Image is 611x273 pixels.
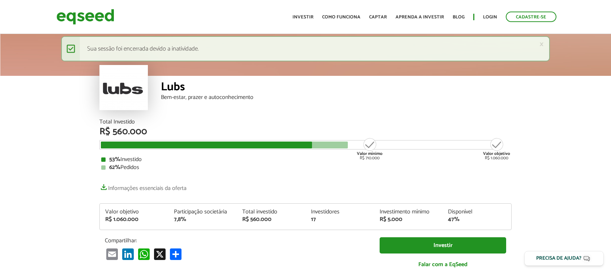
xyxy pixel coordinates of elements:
div: Total Investido [99,119,512,125]
div: Total investido [242,209,300,215]
strong: Valor mínimo [357,150,383,157]
div: 47% [448,217,506,222]
div: R$ 560.000 [242,217,300,222]
a: Informações essenciais da oferta [99,181,187,191]
strong: 62% [109,162,120,172]
a: Compartilhar [168,248,183,260]
a: × [539,40,544,48]
div: Bem-estar, prazer e autoconhecimento [161,95,512,100]
a: Blog [453,15,465,19]
div: Lubs [161,81,512,95]
div: 17 [311,217,369,222]
a: Como funciona [322,15,360,19]
div: Pedidos [101,165,510,170]
a: Falar com a EqSeed [380,257,506,272]
a: Login [483,15,497,19]
div: Investimento mínimo [380,209,437,215]
a: Captar [369,15,387,19]
div: Valor objetivo [105,209,163,215]
a: WhatsApp [137,248,151,260]
a: Email [105,248,119,260]
div: Sua sessão foi encerrada devido a inatividade. [61,36,550,61]
div: R$ 5.000 [380,217,437,222]
div: Participação societária [174,209,232,215]
div: Disponível [448,209,506,215]
div: 7,8% [174,217,232,222]
img: EqSeed [56,7,114,26]
div: Investidores [311,209,369,215]
div: R$ 1.060.000 [105,217,163,222]
a: Investir [292,15,313,19]
a: Cadastre-se [506,12,556,22]
p: Compartilhar: [105,237,369,244]
div: Investido [101,157,510,162]
a: X [153,248,167,260]
div: R$ 1.060.000 [483,137,510,160]
a: Investir [380,237,506,253]
a: Aprenda a investir [396,15,444,19]
a: LinkedIn [121,248,135,260]
strong: 53% [109,155,120,164]
div: R$ 560.000 [99,127,512,136]
div: R$ 710.000 [356,137,383,160]
strong: Valor objetivo [483,150,510,157]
